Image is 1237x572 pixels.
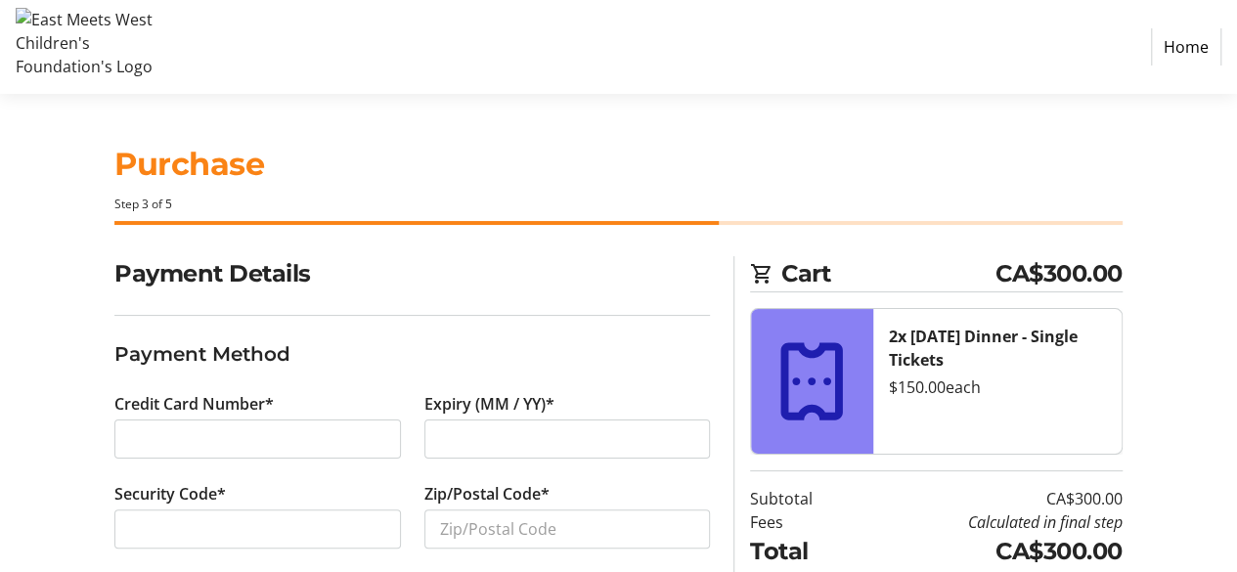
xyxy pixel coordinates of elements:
iframe: Secure expiration date input frame [440,427,694,451]
span: CA$300.00 [995,256,1123,291]
span: Cart [781,256,995,291]
img: East Meets West Children's Foundation's Logo [16,8,155,86]
h2: Payment Details [114,256,710,291]
iframe: Secure card number input frame [130,427,384,451]
h1: Purchase [114,141,1122,188]
div: $150.00 each [889,375,1106,399]
strong: 2x [DATE] Dinner - Single Tickets [889,326,1078,371]
td: CA$300.00 [858,534,1123,569]
label: Security Code* [114,482,226,506]
td: Total [750,534,858,569]
td: Calculated in final step [858,510,1123,534]
a: Home [1151,28,1221,66]
td: Fees [750,510,858,534]
td: Subtotal [750,487,858,510]
h3: Payment Method [114,339,710,369]
label: Zip/Postal Code* [424,482,550,506]
label: Expiry (MM / YY)* [424,392,554,416]
input: Zip/Postal Code [424,509,710,549]
div: Step 3 of 5 [114,196,1122,213]
iframe: Secure CVC input frame [130,517,384,541]
label: Credit Card Number* [114,392,274,416]
td: CA$300.00 [858,487,1123,510]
